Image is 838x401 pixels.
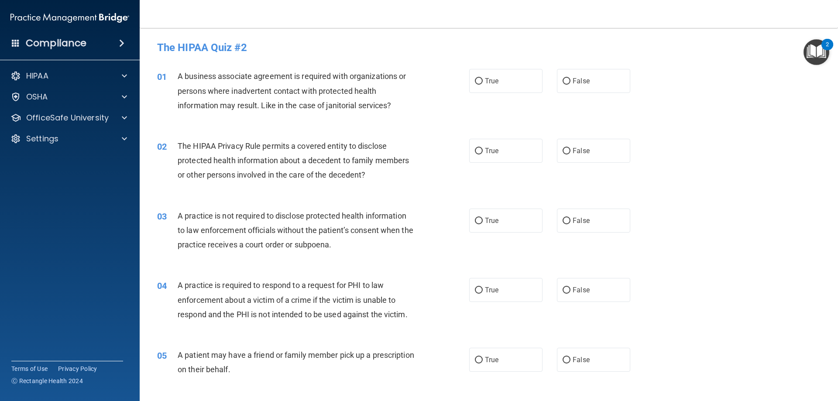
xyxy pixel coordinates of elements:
[573,286,590,294] span: False
[10,134,127,144] a: Settings
[157,42,821,53] h4: The HIPAA Quiz #2
[26,71,48,81] p: HIPAA
[475,287,483,294] input: True
[157,72,167,82] span: 01
[563,218,570,224] input: False
[485,77,498,85] span: True
[178,281,408,319] span: A practice is required to respond to a request for PHI to law enforcement about a victim of a cri...
[563,148,570,154] input: False
[178,211,413,249] span: A practice is not required to disclose protected health information to law enforcement officials ...
[804,39,829,65] button: Open Resource Center, 2 new notifications
[157,211,167,222] span: 03
[11,364,48,373] a: Terms of Use
[10,9,129,27] img: PMB logo
[563,357,570,363] input: False
[178,141,409,179] span: The HIPAA Privacy Rule permits a covered entity to disclose protected health information about a ...
[563,287,570,294] input: False
[485,147,498,155] span: True
[826,45,829,56] div: 2
[178,350,414,374] span: A patient may have a friend or family member pick up a prescription on their behalf.
[10,92,127,102] a: OSHA
[573,147,590,155] span: False
[485,286,498,294] span: True
[10,71,127,81] a: HIPAA
[485,356,498,364] span: True
[475,148,483,154] input: True
[157,141,167,152] span: 02
[26,92,48,102] p: OSHA
[26,37,86,49] h4: Compliance
[573,77,590,85] span: False
[485,216,498,225] span: True
[573,216,590,225] span: False
[26,113,109,123] p: OfficeSafe University
[26,134,58,144] p: Settings
[178,72,406,110] span: A business associate agreement is required with organizations or persons where inadvertent contac...
[475,78,483,85] input: True
[573,356,590,364] span: False
[11,377,83,385] span: Ⓒ Rectangle Health 2024
[157,281,167,291] span: 04
[58,364,97,373] a: Privacy Policy
[475,218,483,224] input: True
[563,78,570,85] input: False
[10,113,127,123] a: OfficeSafe University
[157,350,167,361] span: 05
[475,357,483,363] input: True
